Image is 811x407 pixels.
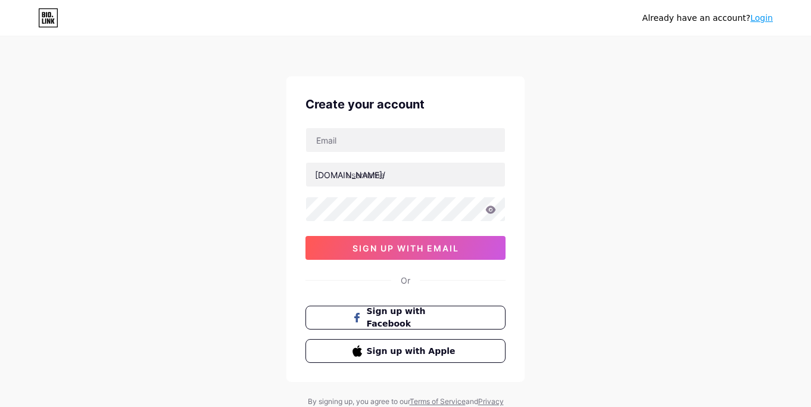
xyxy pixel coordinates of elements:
[305,95,506,113] div: Create your account
[305,306,506,330] button: Sign up with Facebook
[306,163,505,187] input: username
[367,305,459,330] span: Sign up with Facebook
[410,397,466,406] a: Terms of Service
[750,13,773,23] a: Login
[642,12,773,24] div: Already have an account?
[305,236,506,260] button: sign up with email
[367,345,459,358] span: Sign up with Apple
[305,339,506,363] button: Sign up with Apple
[315,169,385,181] div: [DOMAIN_NAME]/
[353,243,459,253] span: sign up with email
[306,128,505,152] input: Email
[401,274,410,287] div: Or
